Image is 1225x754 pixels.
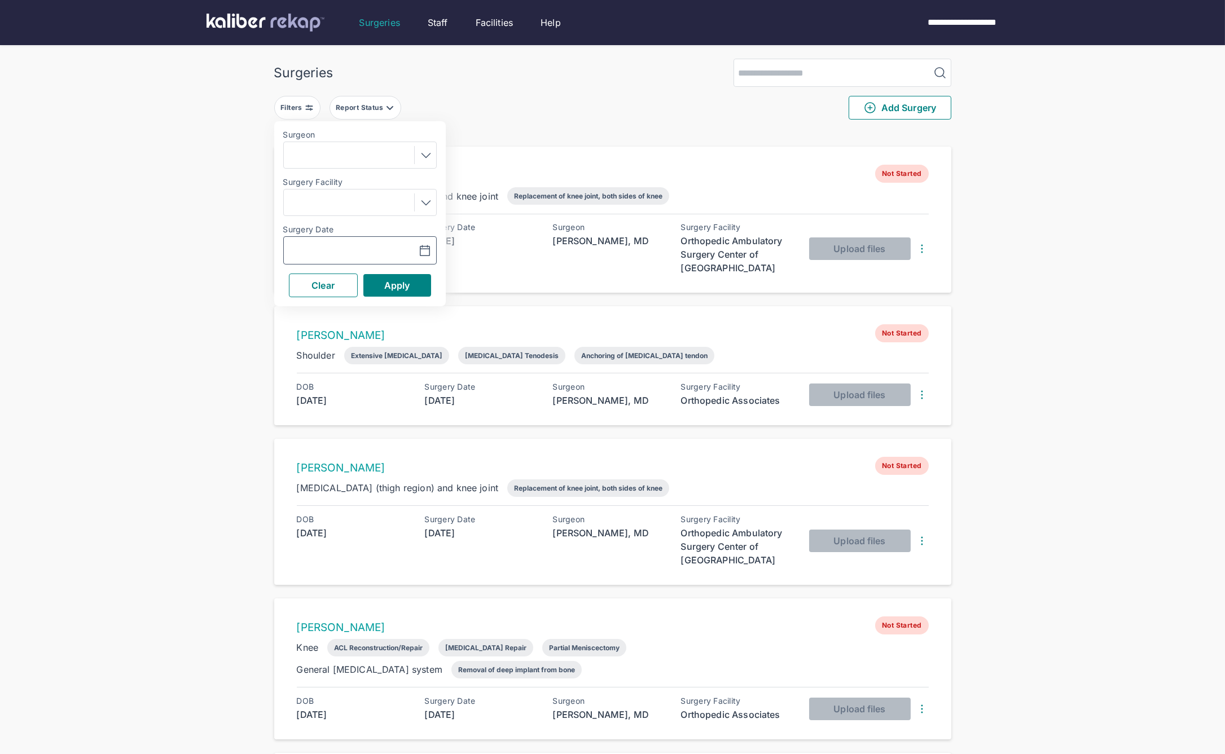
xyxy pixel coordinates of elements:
[207,14,324,32] img: kaliber labs logo
[849,96,951,120] button: Add Surgery
[274,129,951,142] div: 2204 entries
[428,16,448,29] a: Staff
[875,324,928,342] span: Not Started
[297,349,335,362] div: Shoulder
[809,530,911,552] button: Upload files
[833,243,885,254] span: Upload files
[445,643,526,652] div: [MEDICAL_DATA] Repair
[425,526,538,540] div: [DATE]
[549,643,620,652] div: Partial Meniscectomy
[809,383,911,406] button: Upload files
[875,457,928,475] span: Not Started
[681,515,794,524] div: Surgery Facility
[425,394,538,407] div: [DATE]
[363,274,431,297] button: Apply
[681,382,794,391] div: Surgery Facility
[681,708,794,721] div: Orthopedic Associates
[915,242,929,255] img: DotsThreeVertical.31cb0eda.svg
[297,641,319,654] div: Knee
[875,165,928,183] span: Not Started
[553,382,666,391] div: Surgeon
[915,534,929,548] img: DotsThreeVertical.31cb0eda.svg
[809,237,911,260] button: Upload files
[297,663,442,676] div: General [MEDICAL_DATA] system
[425,382,538,391] div: Surgery Date
[581,351,708,360] div: Anchoring of [MEDICAL_DATA] tendon
[476,16,513,29] a: Facilities
[681,234,794,275] div: Orthopedic Ambulatory Surgery Center of [GEOGRAPHIC_DATA]
[553,696,666,706] div: Surgeon
[875,616,928,634] span: Not Started
[809,698,911,720] button: Upload files
[311,280,335,291] span: Clear
[514,192,662,200] div: Replacement of knee joint, both sides of knee
[297,481,499,495] div: [MEDICAL_DATA] (thigh region) and knee joint
[280,103,305,112] div: Filters
[297,461,385,474] a: [PERSON_NAME]
[334,643,423,652] div: ACL Reconstruction/Repair
[425,515,538,524] div: Surgery Date
[297,329,385,342] a: [PERSON_NAME]
[553,223,666,232] div: Surgeon
[305,103,314,112] img: faders-horizontal-grey.d550dbda.svg
[385,103,394,112] img: filter-caret-down-grey.b3560631.svg
[553,515,666,524] div: Surgeon
[297,708,410,721] div: [DATE]
[553,394,666,407] div: [PERSON_NAME], MD
[274,65,333,81] div: Surgeries
[514,484,662,492] div: Replacement of knee joint, both sides of knee
[833,703,885,715] span: Upload files
[681,394,794,407] div: Orthopedic Associates
[359,16,400,29] a: Surgeries
[833,535,885,546] span: Upload files
[384,280,410,291] span: Apply
[297,696,410,706] div: DOB
[425,223,538,232] div: Surgery Date
[681,696,794,706] div: Surgery Facility
[681,526,794,567] div: Orthopedic Ambulatory Surgery Center of [GEOGRAPHIC_DATA]
[297,515,410,524] div: DOB
[863,101,936,114] span: Add Surgery
[283,130,437,139] label: Surgeon
[933,66,947,80] img: MagnifyingGlass.1dc66aab.svg
[289,274,358,297] button: Clear
[297,394,410,407] div: [DATE]
[274,96,320,120] button: Filters
[297,526,410,540] div: [DATE]
[458,665,575,674] div: Removal of deep implant from bone
[283,178,437,187] label: Surgery Facility
[330,96,401,120] button: Report Status
[465,351,559,360] div: [MEDICAL_DATA] Tenodesis
[915,388,929,402] img: DotsThreeVertical.31cb0eda.svg
[297,621,385,634] a: [PERSON_NAME]
[425,696,538,706] div: Surgery Date
[553,708,666,721] div: [PERSON_NAME], MD
[553,234,666,248] div: [PERSON_NAME], MD
[681,223,794,232] div: Surgery Facility
[553,526,666,540] div: [PERSON_NAME], MD
[351,351,442,360] div: Extensive [MEDICAL_DATA]
[425,708,538,721] div: [DATE]
[915,702,929,716] img: DotsThreeVertical.31cb0eda.svg
[833,389,885,400] span: Upload files
[283,225,437,234] label: Surgery Date
[336,103,385,112] div: Report Status
[863,101,877,114] img: PlusCircleGreen.5fd88d77.svg
[425,234,538,248] div: [DATE]
[297,382,410,391] div: DOB
[541,16,561,29] a: Help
